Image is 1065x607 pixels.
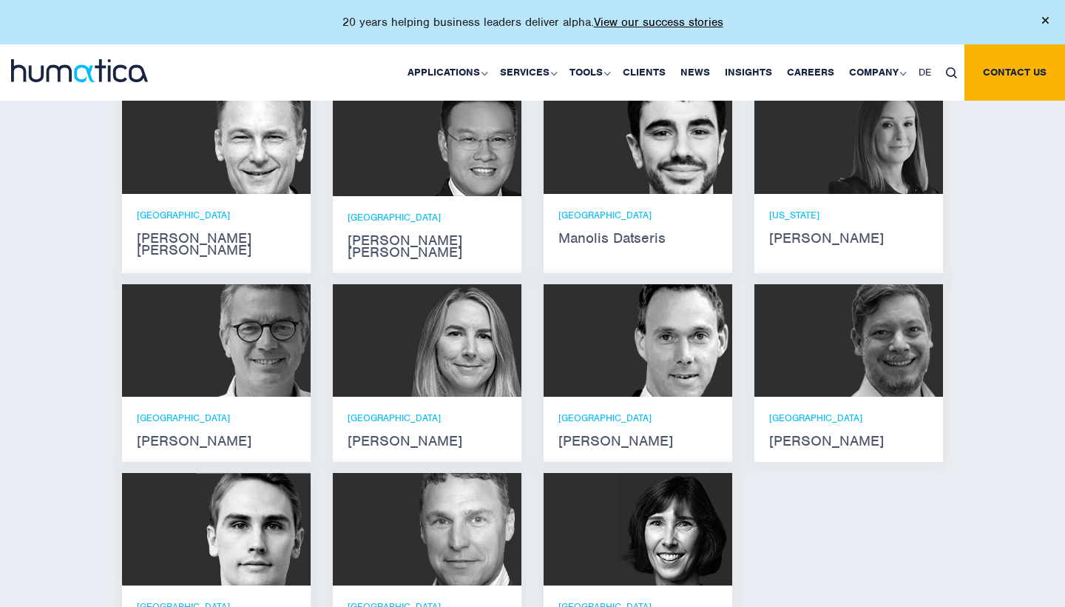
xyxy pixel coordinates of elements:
[828,81,943,194] img: Melissa Mounce
[964,44,1065,101] a: Contact us
[558,209,717,221] p: [GEOGRAPHIC_DATA]
[348,412,507,424] p: [GEOGRAPHIC_DATA]
[769,232,928,244] strong: [PERSON_NAME]
[769,435,928,447] strong: [PERSON_NAME]
[842,44,911,101] a: Company
[562,44,615,101] a: Tools
[618,473,732,586] img: Karen Wright
[396,81,521,196] img: Jen Jee Chan
[11,59,148,82] img: logo
[400,44,493,101] a: Applications
[137,232,296,256] strong: [PERSON_NAME] [PERSON_NAME]
[196,284,311,397] img: Jan Löning
[911,44,939,101] a: DE
[717,44,780,101] a: Insights
[348,211,507,224] p: [GEOGRAPHIC_DATA]
[196,81,311,194] img: Andros Payne
[558,412,717,424] p: [GEOGRAPHIC_DATA]
[780,44,842,101] a: Careers
[946,67,957,78] img: search_icon
[618,81,732,194] img: Manolis Datseris
[137,412,296,424] p: [GEOGRAPHIC_DATA]
[342,15,723,30] p: 20 years helping business leaders deliver alpha.
[919,66,931,78] span: DE
[348,435,507,447] strong: [PERSON_NAME]
[196,473,311,586] img: Paul Simpson
[673,44,717,101] a: News
[615,44,673,101] a: Clients
[618,284,732,397] img: Andreas Knobloch
[407,284,521,397] img: Zoë Fox
[594,15,723,30] a: View our success stories
[558,435,717,447] strong: [PERSON_NAME]
[558,232,717,244] strong: Manolis Datseris
[348,235,507,258] strong: [PERSON_NAME] [PERSON_NAME]
[828,284,943,397] img: Claudio Limacher
[493,44,562,101] a: Services
[769,209,928,221] p: [US_STATE]
[137,209,296,221] p: [GEOGRAPHIC_DATA]
[137,435,296,447] strong: [PERSON_NAME]
[769,412,928,424] p: [GEOGRAPHIC_DATA]
[407,473,521,586] img: Bryan Turner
